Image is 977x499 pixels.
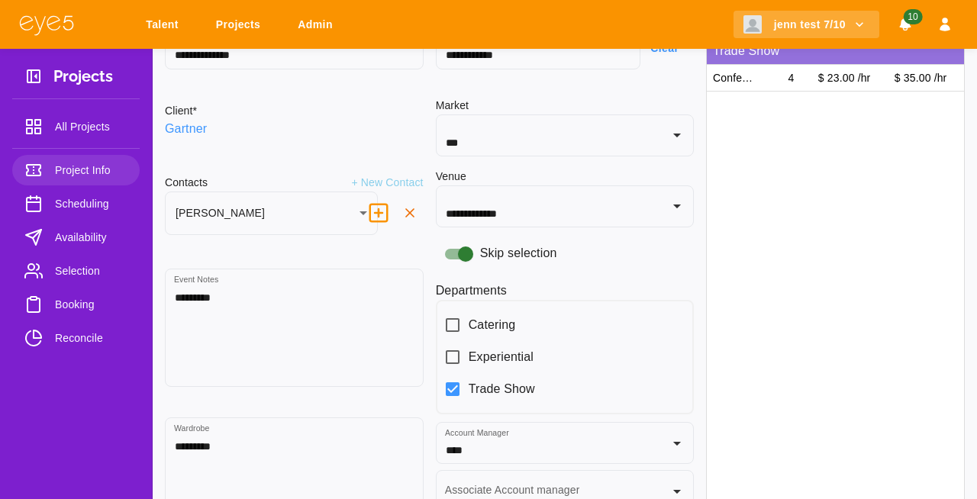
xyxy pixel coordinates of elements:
[136,11,194,39] a: Talent
[763,65,801,92] div: 4
[743,15,762,34] img: Client logo
[53,67,113,91] h3: Projects
[469,380,535,398] span: Trade Show
[174,423,210,434] label: Wardrobe
[436,98,695,114] h6: Market
[436,169,466,185] h6: Venue
[206,11,276,39] a: Projects
[165,175,208,192] h6: Contacts
[666,124,688,146] button: Open
[12,111,140,142] a: All Projects
[165,120,207,138] a: Gartner
[12,155,140,185] a: Project Info
[666,433,688,454] button: Open
[55,195,127,213] span: Scheduling
[55,228,127,246] span: Availability
[55,262,127,280] span: Selection
[55,329,127,347] span: Reconcile
[12,323,140,353] a: Reconcile
[165,103,197,120] h6: Client*
[165,192,378,235] div: [PERSON_NAME]
[12,188,140,219] a: Scheduling
[469,316,516,334] span: Catering
[351,175,423,192] p: + New Contact
[396,199,424,227] button: delete
[666,195,688,217] button: Open
[174,274,218,285] label: Event Notes
[12,289,140,320] a: Booking
[55,118,127,136] span: All Projects
[55,161,127,179] span: Project Info
[18,14,75,36] img: eye5
[877,65,953,92] div: $ 35.00 /hr
[469,348,534,366] span: Experiential
[288,11,348,39] a: Admin
[12,256,140,286] a: Selection
[361,195,396,230] button: delete
[734,11,879,39] button: jenn test 7/10
[707,65,762,92] div: Conference Ambassador
[436,281,695,300] h6: Departments
[903,9,922,24] span: 10
[445,427,509,439] label: Account Manager
[892,11,919,39] button: Notifications
[436,240,695,269] div: Skip selection
[801,65,877,92] div: $ 23.00 /hr
[713,42,975,60] p: Trade Show
[12,222,140,253] a: Availability
[55,295,127,314] span: Booking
